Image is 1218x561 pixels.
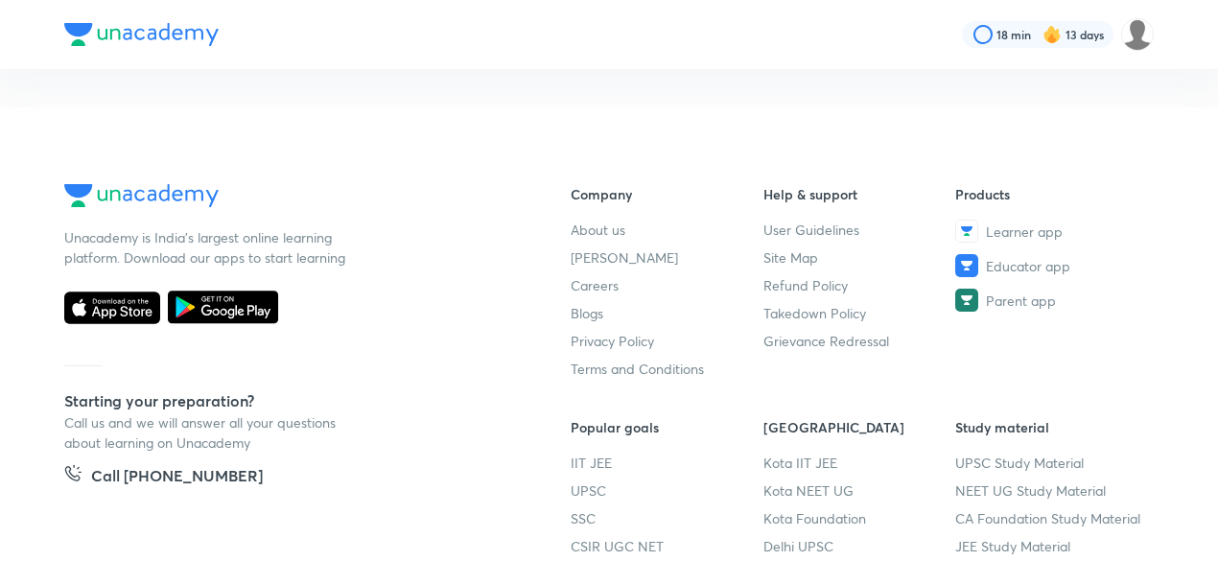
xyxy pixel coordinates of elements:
a: Terms and Conditions [571,359,763,379]
a: CSIR UGC NET [571,536,763,556]
h6: Help & support [763,184,956,204]
a: About us [571,220,763,240]
img: Company Logo [64,184,219,207]
a: Site Map [763,247,956,268]
a: Refund Policy [763,275,956,295]
a: UPSC [571,480,763,501]
h6: Study material [955,417,1148,437]
a: [PERSON_NAME] [571,247,763,268]
a: IIT JEE [571,453,763,473]
a: CA Foundation Study Material [955,508,1148,528]
a: NEET UG Study Material [955,480,1148,501]
a: UPSC Study Material [955,453,1148,473]
p: Call us and we will answer all your questions about learning on Unacademy [64,412,352,453]
h6: Products [955,184,1148,204]
a: Delhi UPSC [763,536,956,556]
img: Educator app [955,254,978,277]
p: Unacademy is India’s largest online learning platform. Download our apps to start learning [64,227,352,268]
a: Blogs [571,303,763,323]
a: Educator app [955,254,1148,277]
a: User Guidelines [763,220,956,240]
a: Kota NEET UG [763,480,956,501]
a: Learner app [955,220,1148,243]
a: Parent app [955,289,1148,312]
h5: Starting your preparation? [64,389,509,412]
span: Careers [571,275,619,295]
h6: Popular goals [571,417,763,437]
span: Educator app [986,256,1070,276]
img: streak [1042,25,1062,44]
a: Kota Foundation [763,508,956,528]
h6: Company [571,184,763,204]
a: Company Logo [64,184,509,212]
span: Parent app [986,291,1056,311]
h6: [GEOGRAPHIC_DATA] [763,417,956,437]
a: JEE Study Material [955,536,1148,556]
a: Privacy Policy [571,331,763,351]
img: Parent app [955,289,978,312]
a: Takedown Policy [763,303,956,323]
a: Careers [571,275,763,295]
img: SAKSHI AGRAWAL [1121,18,1154,51]
a: Grievance Redressal [763,331,956,351]
h5: Call [PHONE_NUMBER] [91,464,263,491]
a: SSC [571,508,763,528]
a: Kota IIT JEE [763,453,956,473]
a: Call [PHONE_NUMBER] [64,464,263,491]
img: Company Logo [64,23,219,46]
span: Learner app [986,222,1063,242]
img: Learner app [955,220,978,243]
